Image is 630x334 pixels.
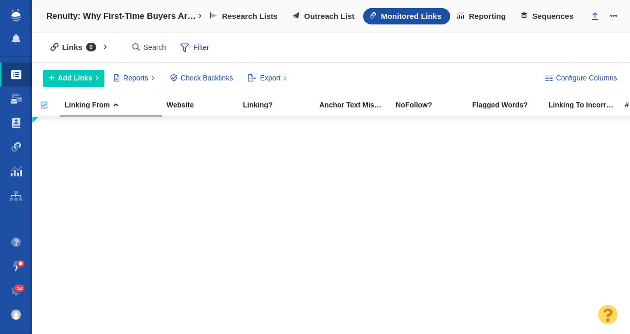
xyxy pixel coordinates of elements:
a: Linking To Incorrect? [549,101,624,110]
span: Reporting [469,12,506,21]
a: Reporting [450,8,514,24]
div: Flagged Words? [472,101,547,108]
span: Sequences [532,12,573,21]
span: Export [260,73,280,83]
button: Check Backlinks [164,70,239,87]
span: Filter [175,38,215,58]
span: 24 [14,285,25,292]
a: NoFollow? [396,101,471,110]
h4: Renuity: Why First-Time Buyers Are Rethinking the Starter Home [46,11,197,21]
button: Reports [108,70,160,87]
div: Website [167,101,242,108]
span: Add Links [58,73,93,83]
div: Linking From [65,101,166,108]
a: Linking? [243,101,318,110]
span: Research Lists [222,12,278,21]
div: Linking? [243,101,318,108]
img: 61f477734bf3dd72b3fb3a7a83fcc915 [11,310,21,320]
div: Anchor text found on the page does not match the anchor text entered into BuzzStream [319,101,395,108]
a: Monitored Links [363,8,450,24]
button: Add Links [43,70,104,87]
a: Flagged Words? [472,101,547,110]
img: buzzstream_logo_iconsimple.png [11,9,20,21]
a: Website [167,101,242,110]
span: Reports [123,73,148,83]
button: Configure Columns [539,70,623,87]
button: Export [242,70,293,87]
a: Linking From [65,101,166,110]
a: Sequences [514,8,582,24]
div: NoFollow? [396,101,471,108]
a: Anchor Text Mismatch? [319,101,395,110]
a: Research Lists [203,8,286,24]
span: Check Backlinks [181,73,233,83]
a: Outreach List [286,8,363,24]
span: Outreach List [304,12,354,21]
div: Linking To Incorrect? [549,101,624,108]
span: Configure Columns [556,73,617,83]
span: Monitored Links [381,12,442,21]
input: Search [128,39,171,57]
